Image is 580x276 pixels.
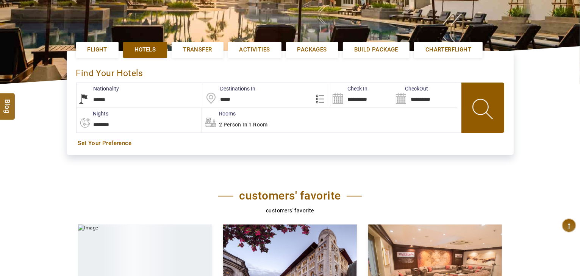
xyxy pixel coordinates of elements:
span: 2 Person in 1 Room [219,122,268,128]
label: Nationality [77,85,119,92]
span: Build Package [354,46,398,54]
span: Flight [88,46,107,54]
span: Transfer [183,46,212,54]
span: Activities [239,46,270,54]
label: nights [76,110,109,117]
label: Check In [330,85,367,92]
input: Search [330,83,394,108]
a: Hotels [123,42,167,58]
label: Rooms [202,110,236,117]
a: Charterflight [414,42,483,58]
span: Hotels [134,46,156,54]
a: Packages [286,42,338,58]
h2: customers' favorite [218,189,362,203]
label: Destinations In [203,85,255,92]
a: Build Package [343,42,410,58]
a: Flight [76,42,119,58]
a: Transfer [172,42,223,58]
span: Packages [297,46,327,54]
label: CheckOut [394,85,428,92]
a: Activities [228,42,281,58]
div: Find Your Hotels [76,60,504,83]
a: Set Your Preference [78,139,502,147]
span: Charterflight [425,46,471,54]
input: Search [394,83,457,108]
p: customers' favorite [78,206,502,215]
span: Blog [3,99,13,106]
